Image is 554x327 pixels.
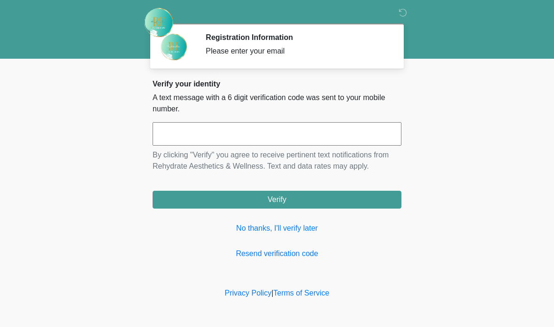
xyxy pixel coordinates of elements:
[153,92,401,115] p: A text message with a 6 digit verification code was sent to your mobile number.
[143,7,174,38] img: Rehydrate Aesthetics & Wellness Logo
[206,46,387,57] div: Please enter your email
[153,248,401,259] a: Resend verification code
[153,191,401,209] button: Verify
[153,79,401,88] h2: Verify your identity
[271,289,273,297] a: |
[273,289,329,297] a: Terms of Service
[225,289,272,297] a: Privacy Policy
[153,149,401,172] p: By clicking "Verify" you agree to receive pertinent text notifications from Rehydrate Aesthetics ...
[160,33,188,61] img: Agent Avatar
[153,223,401,234] a: No thanks, I'll verify later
